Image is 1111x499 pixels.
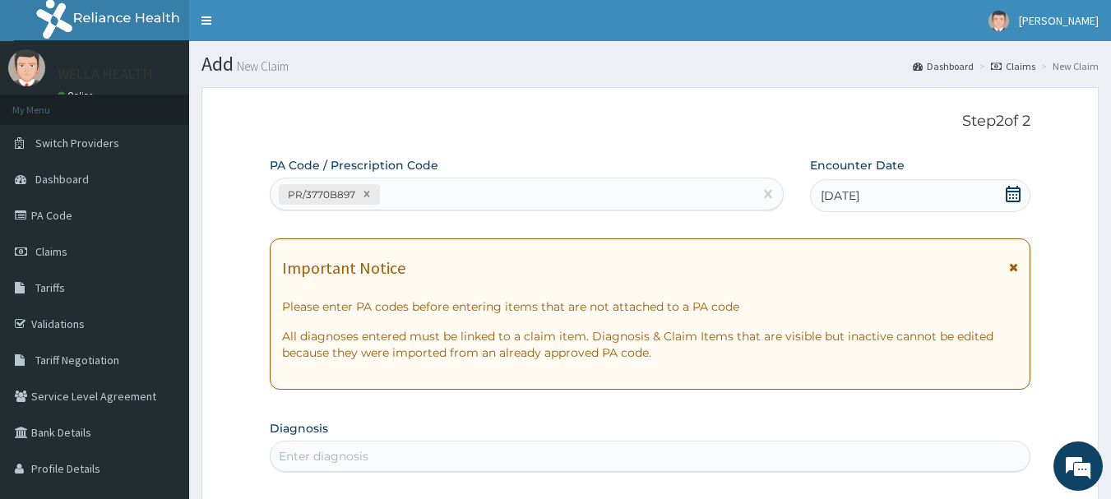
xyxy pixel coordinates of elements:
span: [DATE] [821,187,859,204]
h1: Add [201,53,1099,75]
span: Dashboard [35,172,89,187]
span: [PERSON_NAME] [1019,13,1099,28]
span: Tariffs [35,280,65,295]
label: Diagnosis [270,420,328,437]
a: Claims [991,59,1035,73]
span: Tariff Negotiation [35,353,119,367]
p: WELLA HEALTH [58,67,153,81]
div: PR/3770B897 [283,185,358,204]
img: User Image [8,49,45,86]
small: New Claim [234,60,289,72]
p: Step 2 of 2 [270,113,1031,131]
h1: Important Notice [282,259,405,277]
a: Dashboard [913,59,974,73]
img: User Image [988,11,1009,31]
div: Enter diagnosis [279,448,368,464]
p: All diagnoses entered must be linked to a claim item. Diagnosis & Claim Items that are visible bu... [282,328,1019,361]
label: PA Code / Prescription Code [270,157,438,173]
label: Encounter Date [810,157,905,173]
p: Please enter PA codes before entering items that are not attached to a PA code [282,298,1019,315]
span: Switch Providers [35,136,119,150]
li: New Claim [1037,59,1099,73]
a: Online [58,90,97,101]
span: Claims [35,244,67,259]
